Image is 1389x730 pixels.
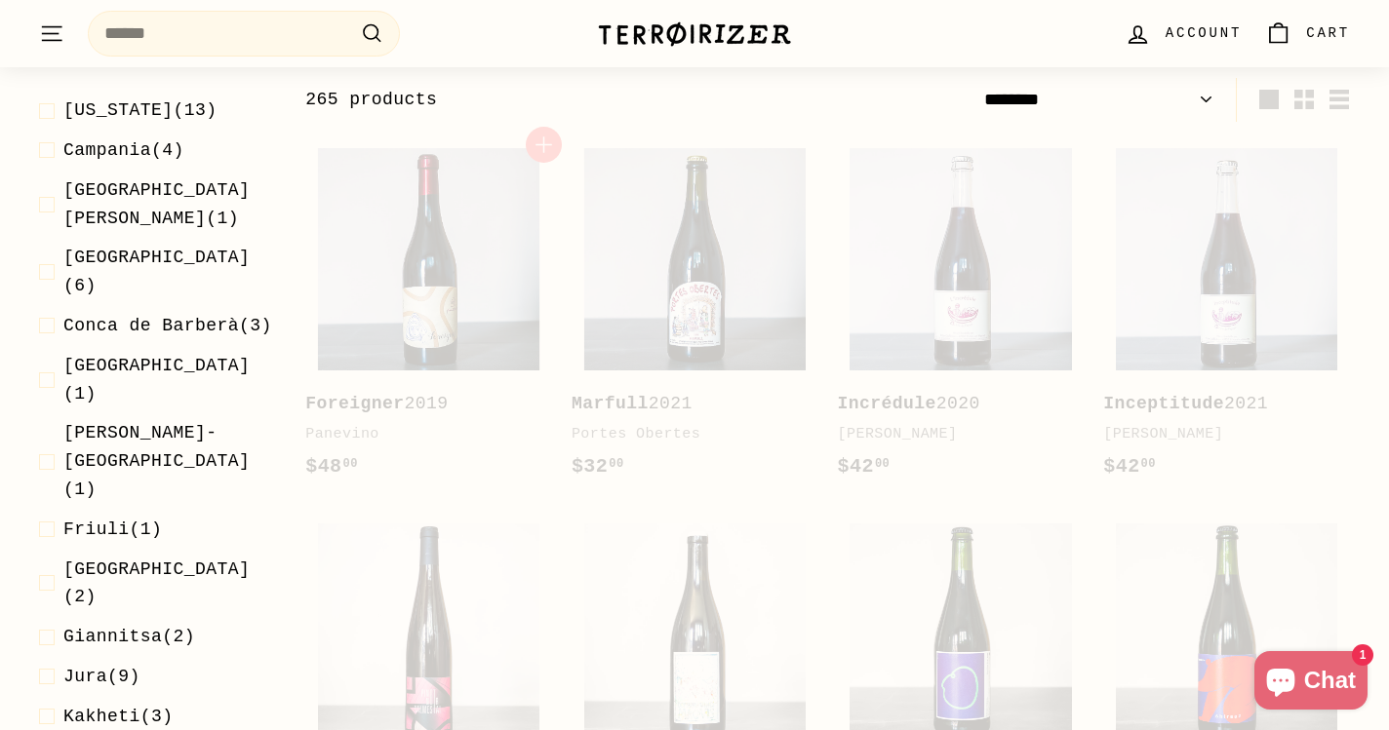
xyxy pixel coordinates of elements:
sup: 00 [1141,457,1156,471]
sup: 00 [609,457,623,471]
span: (6) [63,244,274,300]
b: Marfull [572,394,649,413]
div: 2021 [572,390,799,418]
span: (2) [63,623,195,651]
span: (4) [63,136,184,165]
sup: 00 [875,457,890,471]
div: Panevino [305,423,533,446]
span: [US_STATE] [63,100,174,120]
div: [PERSON_NAME] [838,423,1065,446]
span: Account [1166,22,1242,44]
span: $32 [572,455,624,478]
a: Foreigner2019Panevino [305,136,552,502]
span: $42 [1103,455,1156,478]
span: $42 [838,455,891,478]
a: Cart [1253,5,1362,62]
span: [GEOGRAPHIC_DATA] [63,356,250,375]
span: [GEOGRAPHIC_DATA] [63,248,250,267]
span: [PERSON_NAME]-[GEOGRAPHIC_DATA] [63,423,250,471]
span: [GEOGRAPHIC_DATA] [63,559,250,579]
a: Incrédule2020[PERSON_NAME] [838,136,1085,502]
span: Cart [1306,22,1350,44]
span: (1) [63,419,274,503]
inbox-online-store-chat: Shopify online store chat [1249,651,1373,714]
span: (3) [63,312,272,340]
a: Account [1113,5,1253,62]
span: Kakheti [63,707,140,726]
sup: 00 [343,457,358,471]
div: 265 products [305,86,827,114]
span: Giannitsa [63,627,162,646]
div: [PERSON_NAME] [1103,423,1330,446]
div: 2019 [305,390,533,418]
a: Marfull2021Portes Obertes [572,136,818,502]
b: Inceptitude [1103,394,1224,413]
span: (13) [63,96,218,125]
span: (9) [63,663,140,691]
b: Incrédule [838,394,936,413]
span: [GEOGRAPHIC_DATA][PERSON_NAME] [63,180,250,228]
span: $48 [305,455,358,478]
span: Jura [63,667,107,686]
div: Portes Obertes [572,423,799,446]
span: (2) [63,556,274,612]
span: (1) [63,352,274,408]
span: Friuli [63,519,130,539]
span: Conca de Barberà [63,316,239,335]
div: 2021 [1103,390,1330,418]
span: Campania [63,140,151,160]
span: (1) [63,176,274,233]
div: 2020 [838,390,1065,418]
span: (1) [63,516,162,544]
a: Inceptitude2021[PERSON_NAME] [1103,136,1350,502]
b: Foreigner [305,394,404,413]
